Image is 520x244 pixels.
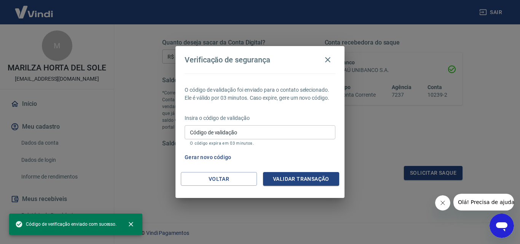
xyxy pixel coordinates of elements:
p: O código de validação foi enviado para o contato selecionado. Ele é válido por 03 minutos. Caso e... [185,86,335,102]
button: Voltar [181,172,257,186]
span: Olá! Precisa de ajuda? [5,5,64,11]
p: O código expira em 03 minutos. [190,141,330,146]
h4: Verificação de segurança [185,55,270,64]
iframe: Botão para abrir a janela de mensagens [490,214,514,238]
button: close [123,216,139,233]
span: Código de verificação enviado com sucesso. [15,220,116,228]
iframe: Mensagem da empresa [453,194,514,211]
button: Validar transação [263,172,339,186]
iframe: Fechar mensagem [435,195,450,211]
button: Gerar novo código [182,150,234,164]
p: Insira o código de validação [185,114,335,122]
